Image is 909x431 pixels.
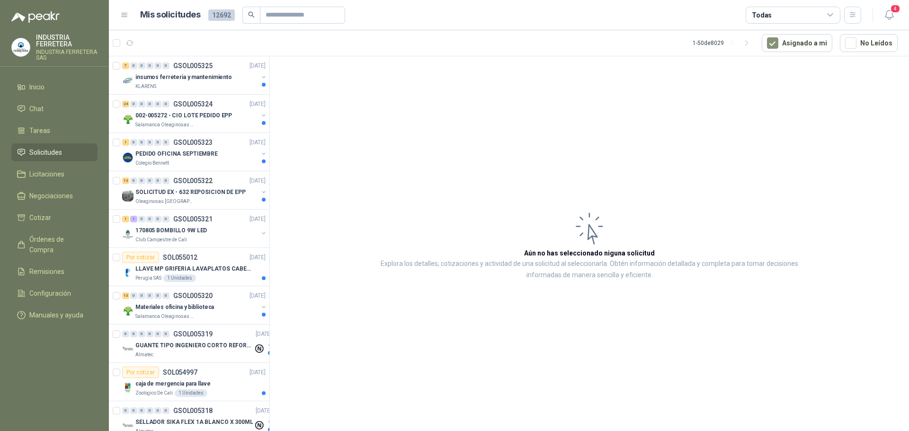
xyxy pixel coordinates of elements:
div: 0 [130,177,137,184]
p: Colegio Bennett [135,159,169,167]
button: 4 [881,7,898,24]
a: Por cotizarSOL054997[DATE] Company Logocaja de mergencia para llaveZoologico De Cali1 Unidades [109,363,269,401]
a: Órdenes de Compra [11,230,98,259]
img: Company Logo [122,190,134,202]
p: caja de mergencia para llave [135,379,211,388]
a: Por cotizarSOL055012[DATE] Company LogoLLAVE MP GRIFERIA LAVAPLATOS CABEZA EXTRAIBLEPerugia SAS1 ... [109,248,269,286]
div: Por cotizar [122,252,159,263]
span: Manuales y ayuda [29,310,83,320]
img: Company Logo [122,229,134,240]
a: Licitaciones [11,165,98,183]
a: Manuales y ayuda [11,306,98,324]
p: INDUSTRIA FERRETERA [36,34,98,47]
div: 0 [130,331,137,337]
img: Company Logo [122,305,134,317]
a: 24 0 0 0 0 0 GSOL005324[DATE] Company Logo002-005272 - CIO LOTE PEDIDO EPPSalamanca Oleaginosas SAS [122,98,267,129]
img: Company Logo [122,343,134,355]
div: 0 [154,101,161,107]
span: Órdenes de Compra [29,234,89,255]
div: 0 [162,62,169,69]
div: 1 [130,216,137,222]
div: 0 [162,407,169,414]
p: [DATE] [250,368,266,377]
p: 002-005272 - CIO LOTE PEDIDO EPP [135,111,232,120]
div: 0 [146,101,153,107]
img: Company Logo [122,75,134,87]
span: Remisiones [29,266,64,277]
div: 0 [154,292,161,299]
div: 1 Unidades [163,274,196,282]
span: Chat [29,104,44,114]
span: Tareas [29,125,50,136]
p: [DATE] [256,406,272,415]
p: GSOL005325 [173,62,213,69]
div: 13 [122,177,129,184]
div: 0 [138,407,145,414]
div: 0 [138,62,145,69]
div: Todas [752,10,772,20]
h3: Aún no has seleccionado niguna solicitud [524,248,655,258]
p: Explora los detalles, cotizaciones y actividad de una solicitud al seleccionarla. Obtén informaci... [365,258,814,281]
p: [DATE] [250,62,266,70]
div: 0 [146,62,153,69]
div: 0 [138,331,145,337]
div: 0 [162,292,169,299]
div: 0 [154,407,161,414]
span: search [248,11,255,18]
span: Solicitudes [29,147,62,158]
div: 0 [122,407,129,414]
p: [DATE] [256,330,272,339]
p: [DATE] [250,100,266,109]
div: 0 [130,139,137,146]
img: Company Logo [122,267,134,278]
div: 0 [146,407,153,414]
div: 0 [146,139,153,146]
p: Zoologico De Cali [135,389,173,397]
p: Salamanca Oleaginosas SAS [135,313,195,320]
p: GSOL005320 [173,292,213,299]
div: 0 [154,139,161,146]
div: 0 [162,139,169,146]
div: 0 [138,216,145,222]
div: 1 - 50 de 8029 [693,35,754,51]
div: 0 [162,101,169,107]
p: SOL055012 [163,254,197,261]
div: 0 [162,331,169,337]
span: 12692 [208,9,235,21]
div: 24 [122,101,129,107]
span: Configuración [29,288,71,299]
p: INDUSTRIA FERRETERA SAS [36,49,98,61]
p: GSOL005322 [173,177,213,184]
div: 0 [122,331,129,337]
a: Solicitudes [11,143,98,161]
button: Asignado a mi [762,34,832,52]
img: Company Logo [12,38,30,56]
p: GSOL005324 [173,101,213,107]
p: Materiales oficina y biblioteca [135,303,214,312]
div: 0 [146,216,153,222]
p: PEDIDO OFICINA SEPTIEMBRE [135,150,218,158]
span: Licitaciones [29,169,64,179]
span: Inicio [29,82,45,92]
a: 13 0 0 0 0 0 GSOL005320[DATE] Company LogoMateriales oficina y bibliotecaSalamanca Oleaginosas SAS [122,290,267,320]
p: 170805 BOMBILLO 9W LED [135,226,207,235]
div: 0 [146,177,153,184]
div: 0 [130,101,137,107]
div: 0 [138,139,145,146]
img: Company Logo [122,152,134,163]
a: Remisiones [11,263,98,281]
p: SOLICITUD EX - 632 REPOSICION DE EPP [135,188,246,197]
p: GUANTE TIPO INGENIERO CORTO REFORZADO [135,341,253,350]
div: 0 [138,292,145,299]
div: 0 [138,101,145,107]
p: Oleaginosas [GEOGRAPHIC_DATA][PERSON_NAME] [135,198,195,205]
p: SELLADOR SIKA FLEX 1A BLANCO X 300ML [135,418,253,427]
a: 13 0 0 0 0 0 GSOL005322[DATE] Company LogoSOLICITUD EX - 632 REPOSICION DE EPPOleaginosas [GEOGRA... [122,175,267,205]
p: GSOL005321 [173,216,213,222]
a: Negociaciones [11,187,98,205]
span: 4 [890,4,900,13]
div: 0 [154,331,161,337]
p: Club Campestre de Cali [135,236,187,244]
div: 0 [146,292,153,299]
div: 1 [122,139,129,146]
